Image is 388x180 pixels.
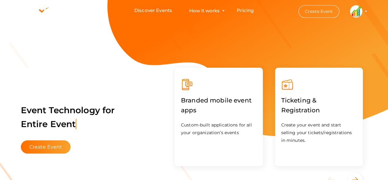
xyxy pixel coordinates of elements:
a: Ticketing & Registration [281,108,357,114]
button: Create Event [21,140,71,154]
label: Branded mobile event apps [181,91,257,120]
p: Custom-built applications for all your organization’s events [181,121,257,137]
label: Event Technology for [21,96,115,139]
button: How it works [187,5,221,16]
label: Ticketing & Registration [281,91,357,120]
a: Branded mobile event apps [181,108,257,114]
a: Pricing [237,5,254,16]
p: Create your event and start selling your tickets/registrations in minutes. [281,121,357,144]
button: Create Event [298,5,340,18]
img: QPGFFYQX_small.jpeg [350,5,362,18]
span: Entire Event [21,119,77,129]
a: Discover Events [134,5,172,16]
